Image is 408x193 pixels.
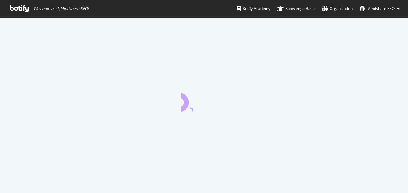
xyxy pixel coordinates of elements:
button: Mindshare SEO [354,4,405,14]
div: Organizations [322,5,354,12]
div: animation [181,89,227,112]
span: Welcome back, Mindshare SEO ! [33,6,89,11]
div: Botify Academy [237,5,270,12]
div: Knowledge Base [277,5,315,12]
span: Mindshare SEO [367,6,395,11]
